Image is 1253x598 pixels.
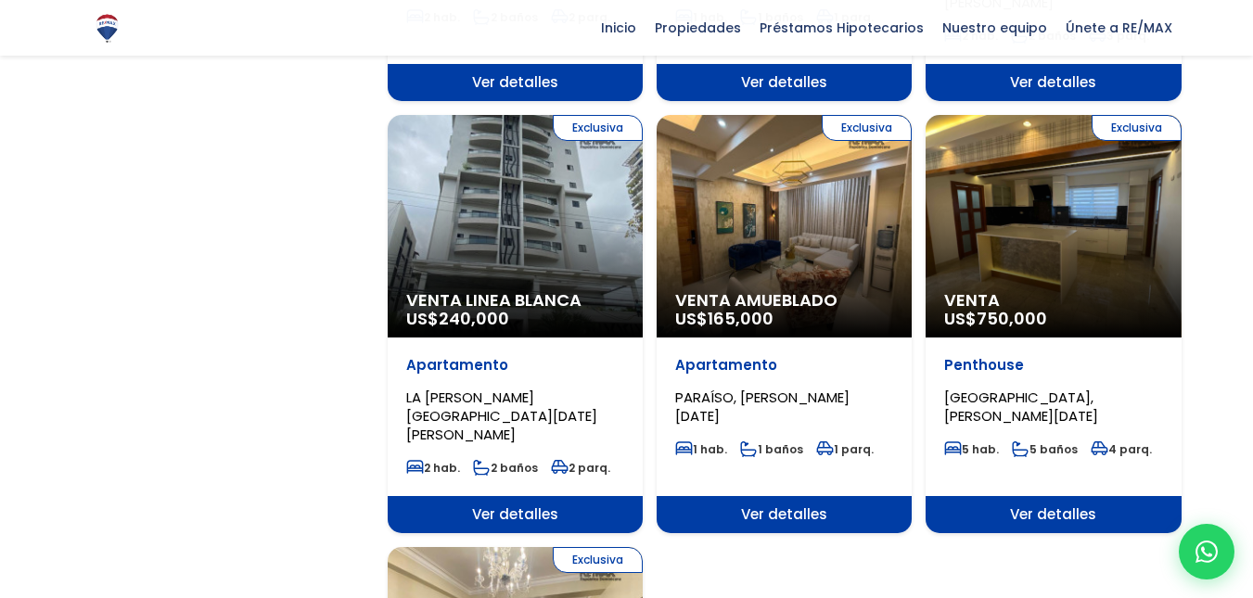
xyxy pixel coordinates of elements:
span: Ver detalles [926,64,1181,101]
a: Exclusiva Venta US$750,000 Penthouse [GEOGRAPHIC_DATA], [PERSON_NAME][DATE] 5 hab. 5 baños 4 parq... [926,115,1181,533]
span: PARAÍSO, [PERSON_NAME][DATE] [675,388,850,426]
p: Apartamento [675,356,893,375]
span: Exclusiva [553,115,643,141]
span: 4 parq. [1091,441,1152,457]
span: 5 hab. [944,441,999,457]
span: 2 parq. [551,460,610,476]
span: 2 baños [473,460,538,476]
span: Préstamos Hipotecarios [750,14,933,42]
span: Ver detalles [388,64,643,101]
span: LA [PERSON_NAME][GEOGRAPHIC_DATA][DATE][PERSON_NAME] [406,388,597,444]
p: Apartamento [406,356,624,375]
span: 2 hab. [406,460,460,476]
span: US$ [406,307,509,330]
span: US$ [944,307,1047,330]
span: 5 baños [1012,441,1078,457]
span: [GEOGRAPHIC_DATA], [PERSON_NAME][DATE] [944,388,1098,426]
span: Únete a RE/MAX [1056,14,1182,42]
span: Venta [944,291,1162,310]
a: Exclusiva Venta Linea Blanca US$240,000 Apartamento LA [PERSON_NAME][GEOGRAPHIC_DATA][DATE][PERSO... [388,115,643,533]
span: 750,000 [977,307,1047,330]
span: Propiedades [646,14,750,42]
span: US$ [675,307,774,330]
img: Logo de REMAX [91,12,123,45]
span: Exclusiva [553,547,643,573]
span: Ver detalles [657,64,912,101]
span: 1 hab. [675,441,727,457]
span: 165,000 [708,307,774,330]
p: Penthouse [944,356,1162,375]
span: Ver detalles [926,496,1181,533]
span: Ver detalles [388,496,643,533]
span: Ver detalles [657,496,912,533]
span: Exclusiva [822,115,912,141]
span: 1 parq. [816,441,874,457]
span: Inicio [592,14,646,42]
span: Venta Linea Blanca [406,291,624,310]
span: Nuestro equipo [933,14,1056,42]
span: Venta Amueblado [675,291,893,310]
a: Exclusiva Venta Amueblado US$165,000 Apartamento PARAÍSO, [PERSON_NAME][DATE] 1 hab. 1 baños 1 pa... [657,115,912,533]
span: Exclusiva [1092,115,1182,141]
span: 240,000 [439,307,509,330]
span: 1 baños [740,441,803,457]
